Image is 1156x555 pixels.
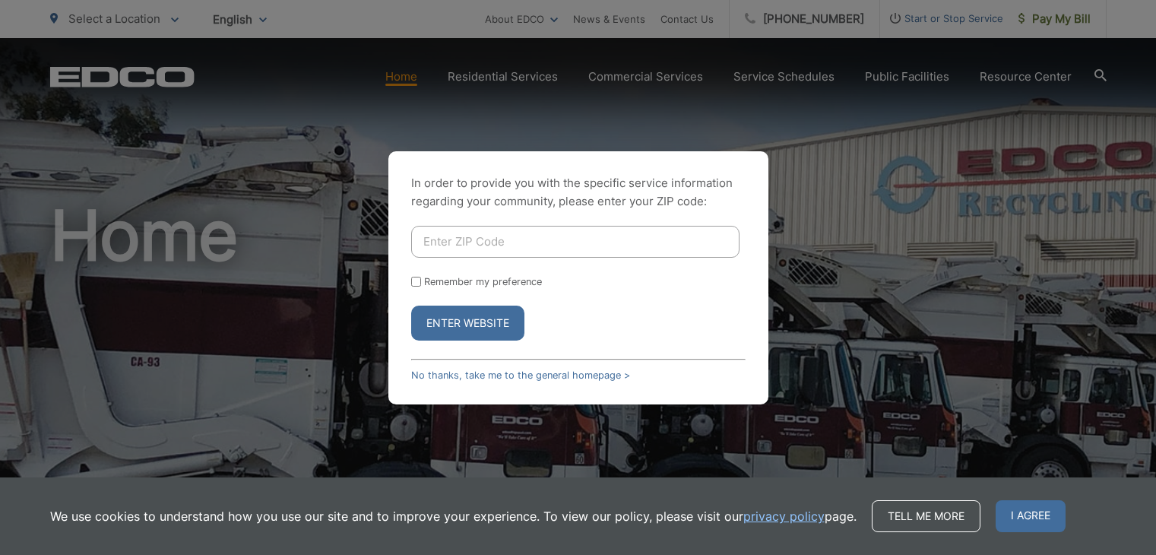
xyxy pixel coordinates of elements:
[50,507,857,525] p: We use cookies to understand how you use our site and to improve your experience. To view our pol...
[424,276,542,287] label: Remember my preference
[411,369,630,381] a: No thanks, take me to the general homepage >
[996,500,1066,532] span: I agree
[411,226,740,258] input: Enter ZIP Code
[411,306,524,341] button: Enter Website
[872,500,980,532] a: Tell me more
[743,507,825,525] a: privacy policy
[411,174,746,211] p: In order to provide you with the specific service information regarding your community, please en...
